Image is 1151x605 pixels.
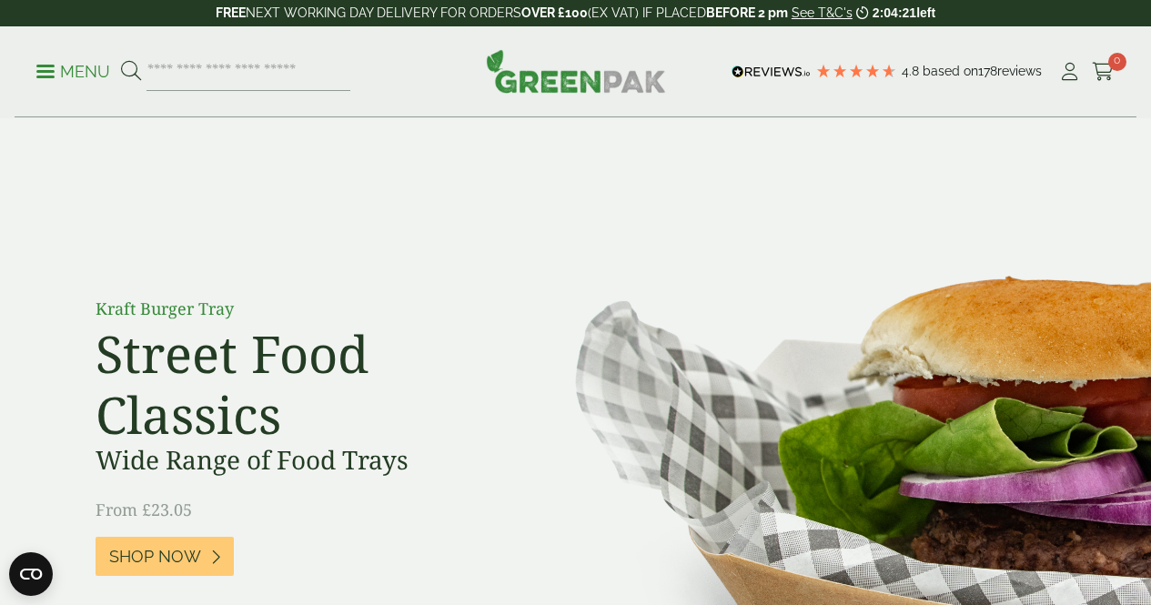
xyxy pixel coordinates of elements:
[732,66,811,78] img: REVIEWS.io
[1058,63,1081,81] i: My Account
[916,5,935,20] span: left
[1092,58,1115,86] a: 0
[1108,53,1126,71] span: 0
[706,5,788,20] strong: BEFORE 2 pm
[109,547,201,567] span: Shop Now
[923,64,978,78] span: Based on
[1092,63,1115,81] i: Cart
[96,499,192,520] span: From £23.05
[216,5,246,20] strong: FREE
[521,5,588,20] strong: OVER £100
[96,297,505,321] p: Kraft Burger Tray
[815,63,897,79] div: 4.78 Stars
[978,64,997,78] span: 178
[997,64,1042,78] span: reviews
[36,61,110,79] a: Menu
[96,537,234,576] a: Shop Now
[486,49,666,93] img: GreenPak Supplies
[36,61,110,83] p: Menu
[96,445,505,476] h3: Wide Range of Food Trays
[792,5,853,20] a: See T&C's
[873,5,916,20] span: 2:04:21
[902,64,923,78] span: 4.8
[96,323,505,445] h2: Street Food Classics
[9,552,53,596] button: Open CMP widget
